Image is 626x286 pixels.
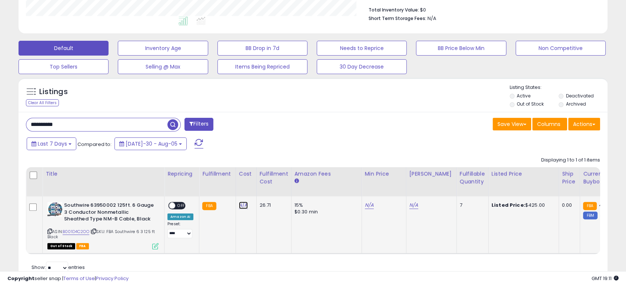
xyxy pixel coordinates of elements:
div: Fulfillable Quantity [460,170,485,186]
span: OFF [175,203,187,209]
span: N/A [427,15,436,22]
button: Top Sellers [19,59,109,74]
p: Listing States: [510,84,607,91]
div: Cost [239,170,253,178]
label: Archived [566,101,586,107]
button: Columns [532,118,567,130]
span: Compared to: [77,141,111,148]
div: Listed Price [492,170,556,178]
button: Items Being Repriced [217,59,307,74]
div: Preset: [167,222,193,238]
span: | SKU: FBA Southwire 6 3 125 ft Black [47,229,155,240]
b: Listed Price: [492,202,525,209]
div: Displaying 1 to 1 of 1 items [541,157,600,164]
button: Actions [568,118,600,130]
div: [PERSON_NAME] [409,170,453,178]
a: N/A [365,202,374,209]
span: Last 7 Days [38,140,67,147]
button: Last 7 Days [27,137,76,150]
div: 0.00 [562,202,574,209]
div: Repricing [167,170,196,178]
span: 405.48 [599,212,616,219]
button: 30 Day Decrease [317,59,407,74]
div: Ship Price [562,170,577,186]
div: Amazon AI [167,213,193,220]
div: Clear All Filters [26,99,59,106]
button: Save View [493,118,531,130]
small: FBA [202,202,216,210]
li: $0 [369,5,595,14]
div: $0.30 min [294,209,356,215]
button: BB Price Below Min [416,41,506,56]
div: seller snap | | [7,275,129,282]
span: Columns [537,120,560,128]
small: FBA [583,202,597,210]
a: Privacy Policy [96,275,129,282]
small: FBM [583,212,597,219]
div: 26.71 [260,202,286,209]
div: 15% [294,202,356,209]
a: B001D4C2OO [63,229,89,235]
div: Min Price [365,170,403,178]
button: Filters [184,118,213,131]
button: Inventory Age [118,41,208,56]
button: Non Competitive [516,41,606,56]
button: BB Drop in 7d [217,41,307,56]
div: Fulfillment [202,170,232,178]
div: ASIN: [47,202,159,249]
span: [DATE]-30 - Aug-05 [126,140,177,147]
div: Amazon Fees [294,170,359,178]
button: [DATE]-30 - Aug-05 [114,137,187,150]
a: N/A [409,202,418,209]
div: Title [46,170,161,178]
div: 7 [460,202,483,209]
span: FBA [76,243,89,249]
button: Needs to Reprice [317,41,407,56]
b: Total Inventory Value: [369,7,419,13]
span: 407.89 [599,202,615,209]
b: Southwire 63950002 125ft. 6 Gauge 3 Conductor Nonmetallic Sheathed Type NM-B Cable, Black [64,202,154,225]
label: Active [517,93,530,99]
a: N/A [239,202,248,209]
button: Selling @ Max [118,59,208,74]
div: $425.00 [492,202,553,209]
span: Show: entries [31,264,85,271]
a: Terms of Use [63,275,95,282]
h5: Listings [39,87,68,97]
strong: Copyright [7,275,34,282]
label: Out of Stock [517,101,544,107]
button: Default [19,41,109,56]
span: All listings that are currently out of stock and unavailable for purchase on Amazon [47,243,75,249]
div: Fulfillment Cost [260,170,288,186]
b: Short Term Storage Fees: [369,15,426,21]
img: 51L6mJ9ZCdL._SL40_.jpg [47,202,62,217]
small: Amazon Fees. [294,178,299,184]
div: Current Buybox Price [583,170,621,186]
label: Deactivated [566,93,594,99]
span: 2025-08-13 19:11 GMT [592,275,619,282]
